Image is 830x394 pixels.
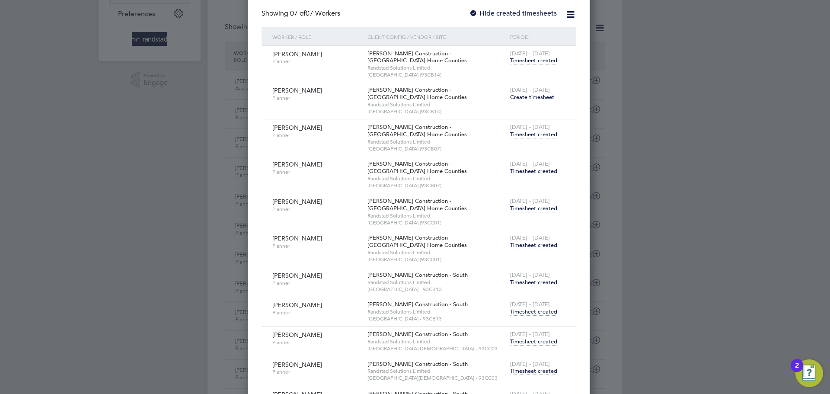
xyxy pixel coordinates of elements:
label: Hide created timesheets [469,9,557,18]
div: Showing [262,9,342,18]
span: [GEOGRAPHIC_DATA][DEMOGRAPHIC_DATA] - 93CC03 [367,345,506,352]
span: Planner [272,169,361,176]
span: Randstad Solutions Limited [367,249,506,256]
span: Timesheet created [510,241,557,249]
span: [GEOGRAPHIC_DATA][DEMOGRAPHIC_DATA] - 93CC03 [367,375,506,381]
span: Planner [272,206,361,213]
span: Randstad Solutions Limited [367,308,506,315]
span: Randstad Solutions Limited [367,175,506,182]
span: [DATE] - [DATE] [510,234,550,241]
div: Period [508,27,567,47]
span: Planner [272,280,361,287]
span: Planner [272,132,361,139]
span: [PERSON_NAME] Construction - South [367,330,468,338]
div: Client Config / Vendor / Site [365,27,508,47]
span: [GEOGRAPHIC_DATA] - 93CB13 [367,315,506,322]
span: Timesheet created [510,338,557,346]
span: [DATE] - [DATE] [510,301,550,308]
span: [DATE] - [DATE] [510,86,550,93]
span: [GEOGRAPHIC_DATA] - 93CB13 [367,286,506,293]
span: [PERSON_NAME] Construction - [GEOGRAPHIC_DATA] Home Counties [367,197,467,212]
span: [PERSON_NAME] [272,361,322,368]
span: Randstad Solutions Limited [367,212,506,219]
span: [PERSON_NAME] [272,86,322,94]
span: [PERSON_NAME] Construction - [GEOGRAPHIC_DATA] Home Counties [367,123,467,138]
span: [GEOGRAPHIC_DATA] (93CC01) [367,219,506,226]
span: [GEOGRAPHIC_DATA] (93CB14) [367,71,506,78]
span: Planner [272,339,361,346]
span: [DATE] - [DATE] [510,360,550,368]
span: Planner [272,309,361,316]
div: Worker / Role [270,27,365,47]
span: [DATE] - [DATE] [510,197,550,205]
span: [GEOGRAPHIC_DATA] (93CB07) [367,145,506,152]
span: Timesheet created [510,167,557,175]
span: Randstad Solutions Limited [367,138,506,145]
span: [DATE] - [DATE] [510,50,550,57]
span: [PERSON_NAME] Construction - South [367,271,468,279]
span: [PERSON_NAME] Construction - [GEOGRAPHIC_DATA] Home Counties [367,50,467,64]
span: [PERSON_NAME] Construction - [GEOGRAPHIC_DATA] Home Counties [367,234,467,249]
span: [PERSON_NAME] [272,301,322,309]
span: [PERSON_NAME] [272,198,322,205]
span: Timesheet created [510,131,557,138]
span: Planner [272,243,361,250]
span: [PERSON_NAME] Construction - South [367,360,468,368]
span: Planner [272,58,361,65]
span: [PERSON_NAME] [272,160,322,168]
span: Planner [272,95,361,102]
span: [GEOGRAPHIC_DATA] (93CB07) [367,182,506,189]
span: [PERSON_NAME] Construction - South [367,301,468,308]
span: Randstad Solutions Limited [367,64,506,71]
span: [PERSON_NAME] Construction - [GEOGRAPHIC_DATA] Home Counties [367,160,467,175]
span: Randstad Solutions Limited [367,279,506,286]
span: Timesheet created [510,279,557,286]
span: 07 of [290,9,306,18]
span: [DATE] - [DATE] [510,271,550,279]
span: Randstad Solutions Limited [367,338,506,345]
span: Planner [272,368,361,375]
span: [PERSON_NAME] [272,124,322,131]
span: [PERSON_NAME] Construction - [GEOGRAPHIC_DATA] Home Counties [367,86,467,101]
span: [GEOGRAPHIC_DATA] (93CB14) [367,108,506,115]
div: 2 [795,365,799,377]
span: Create timesheet [510,93,554,101]
span: [DATE] - [DATE] [510,330,550,338]
span: [PERSON_NAME] [272,50,322,58]
button: Open Resource Center, 2 new notifications [795,359,823,387]
span: 07 Workers [290,9,340,18]
span: [DATE] - [DATE] [510,160,550,167]
span: Timesheet created [510,308,557,316]
span: [PERSON_NAME] [272,272,322,279]
span: Randstad Solutions Limited [367,368,506,375]
span: [GEOGRAPHIC_DATA] (93CC01) [367,256,506,263]
span: Timesheet created [510,57,557,64]
span: Timesheet created [510,367,557,375]
span: [PERSON_NAME] [272,331,322,339]
span: [PERSON_NAME] [272,234,322,242]
span: Randstad Solutions Limited [367,101,506,108]
span: Timesheet created [510,205,557,212]
span: [DATE] - [DATE] [510,123,550,131]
